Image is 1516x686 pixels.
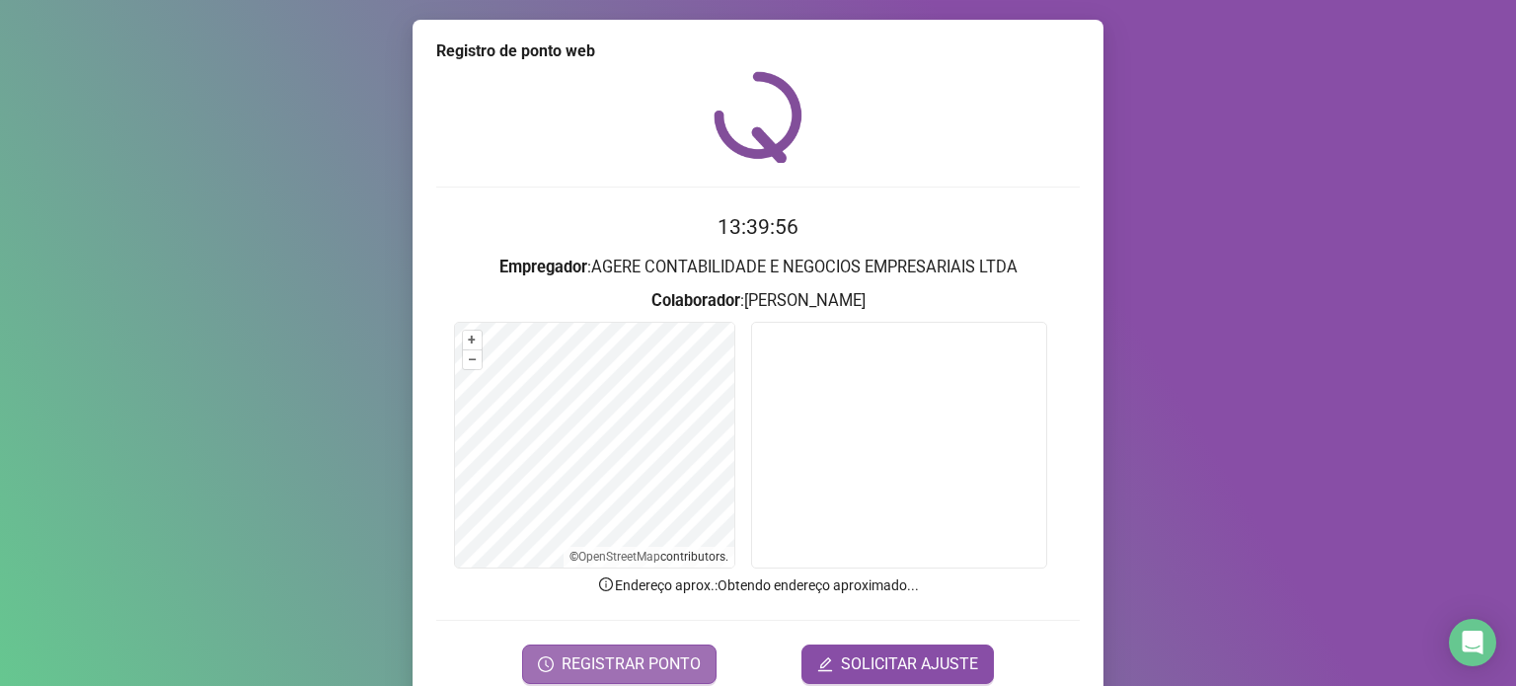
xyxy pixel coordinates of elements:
[463,350,482,369] button: –
[522,645,717,684] button: REGISTRAR PONTO
[569,550,728,564] li: © contributors.
[578,550,660,564] a: OpenStreetMap
[562,652,701,676] span: REGISTRAR PONTO
[436,288,1080,314] h3: : [PERSON_NAME]
[718,215,798,239] time: 13:39:56
[651,291,740,310] strong: Colaborador
[436,39,1080,63] div: Registro de ponto web
[597,575,615,593] span: info-circle
[817,656,833,672] span: edit
[436,574,1080,596] p: Endereço aprox. : Obtendo endereço aproximado...
[499,258,587,276] strong: Empregador
[714,71,802,163] img: QRPoint
[463,331,482,349] button: +
[538,656,554,672] span: clock-circle
[1449,619,1496,666] div: Open Intercom Messenger
[436,255,1080,280] h3: : AGERE CONTABILIDADE E NEGOCIOS EMPRESARIAIS LTDA
[841,652,978,676] span: SOLICITAR AJUSTE
[801,645,994,684] button: editSOLICITAR AJUSTE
